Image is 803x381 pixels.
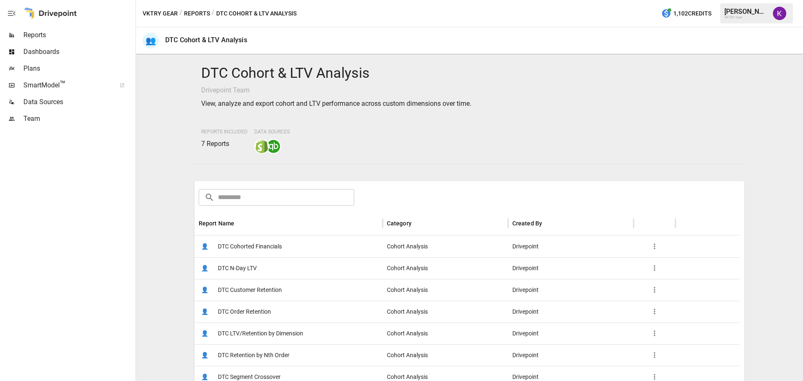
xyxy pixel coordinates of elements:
span: 👤 [199,284,211,296]
span: DTC LTV/Retention by Dimension [218,323,303,344]
div: 👥 [143,33,159,49]
div: Cohort Analysis [383,301,508,322]
div: Drivepoint [508,344,634,366]
div: Category [387,220,412,227]
p: View, analyze and export cohort and LTV performance across custom dimensions over time. [201,99,738,109]
button: Kevin Radziewicz [768,2,791,25]
div: [PERSON_NAME] [724,8,768,15]
div: / [212,8,215,19]
span: Plans [23,64,134,74]
div: Cohort Analysis [383,344,508,366]
span: DTC N-Day LTV [218,258,257,279]
div: Cohort Analysis [383,322,508,344]
div: Drivepoint [508,322,634,344]
span: DTC Retention by Nth Order [218,345,289,366]
span: 👤 [199,262,211,274]
span: Reports Included [201,129,248,135]
p: 7 Reports [201,139,248,149]
span: 👤 [199,327,211,340]
span: Reports [23,30,134,40]
div: Cohort Analysis [383,235,508,257]
div: Cohort Analysis [383,279,508,301]
button: 1,102Credits [658,6,715,21]
button: Reports [184,8,210,19]
span: 👤 [199,349,211,361]
span: Data Sources [254,129,290,135]
button: Sort [543,217,555,229]
div: Drivepoint [508,301,634,322]
div: Cohort Analysis [383,257,508,279]
span: DTC Customer Retention [218,279,282,301]
div: / [179,8,182,19]
div: DTC Cohort & LTV Analysis [165,36,247,44]
div: Drivepoint [508,235,634,257]
span: 1,102 Credits [673,8,711,19]
span: Data Sources [23,97,134,107]
span: 👤 [199,305,211,318]
button: VKTRY Gear [143,8,178,19]
img: shopify [255,140,269,153]
div: Report Name [199,220,235,227]
div: Drivepoint [508,279,634,301]
span: 👤 [199,240,211,253]
span: SmartModel [23,80,110,90]
button: Sort [235,217,247,229]
span: Team [23,114,134,124]
h4: DTC Cohort & LTV Analysis [201,64,738,82]
p: Drivepoint Team [201,85,738,95]
span: DTC Order Retention [218,301,271,322]
span: Dashboards [23,47,134,57]
div: Drivepoint [508,257,634,279]
span: ™ [60,79,66,89]
div: Created By [512,220,542,227]
img: Kevin Radziewicz [773,7,786,20]
img: quickbooks [267,140,280,153]
div: VKTRY Gear [724,15,768,19]
span: DTC Cohorted Financials [218,236,282,257]
button: Sort [412,217,424,229]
